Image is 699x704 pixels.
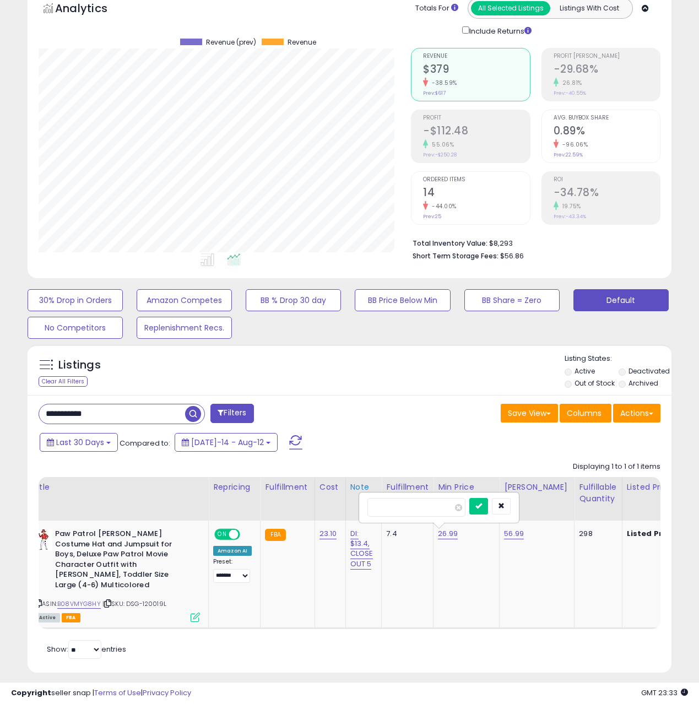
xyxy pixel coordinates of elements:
span: [DATE]-14 - Aug-12 [191,437,264,448]
h2: -$112.48 [423,124,529,139]
span: Avg. Buybox Share [554,115,660,121]
span: | SKU: DSG-120019L [102,599,166,608]
h5: Listings [58,358,101,373]
span: $56.86 [500,251,524,261]
button: Amazon Competes [137,289,232,311]
a: 56.99 [504,528,524,539]
small: Prev: -40.55% [554,90,586,96]
button: [DATE]-14 - Aug-12 [175,433,278,452]
button: BB Share = Zero [464,289,560,311]
small: -96.06% [559,140,588,149]
small: Prev: 25 [423,213,441,220]
button: 30% Drop in Orders [28,289,123,311]
div: 7.4 [386,529,425,539]
span: Show: entries [47,644,126,654]
div: Note [350,481,377,493]
div: 298 [579,529,613,539]
span: 2025-09-12 23:33 GMT [641,687,688,698]
b: Total Inventory Value: [413,239,487,248]
span: Revenue (prev) [206,39,256,46]
a: 23.10 [319,528,337,539]
small: 26.81% [559,79,582,87]
span: Compared to: [120,438,170,448]
button: BB % Drop 30 day [246,289,341,311]
div: Cost [319,481,341,493]
strong: Copyright [11,687,51,698]
span: ON [215,530,229,539]
small: Prev: 22.59% [554,151,583,158]
span: Profit [423,115,529,121]
small: 55.06% [428,140,454,149]
span: Ordered Items [423,177,529,183]
h2: -34.78% [554,186,660,201]
small: Prev: -$250.28 [423,151,457,158]
label: Active [575,366,595,376]
h2: -29.68% [554,63,660,78]
span: OFF [239,530,256,539]
label: Archived [628,378,658,388]
div: Clear All Filters [39,376,88,387]
button: Actions [613,404,660,423]
div: Repricing [213,481,256,493]
div: Fulfillment Cost [386,481,429,505]
span: Revenue [423,53,529,59]
b: Paw Patrol [PERSON_NAME] Costume Hat and Jumpsuit for Boys, Deluxe Paw Patrol Movie Character Out... [55,529,189,593]
div: Title [32,481,204,493]
img: 418zHBWxxgL._SL40_.jpg [35,529,52,551]
small: Prev: $617 [423,90,446,96]
div: Min Price [438,481,495,493]
span: Last 30 Days [56,437,104,448]
p: Listing States: [565,354,671,364]
li: $8,293 [413,236,652,249]
div: Amazon AI [213,546,252,556]
div: Totals For [415,3,458,14]
small: -44.00% [428,202,457,210]
h2: $379 [423,63,529,78]
button: No Competitors [28,317,123,339]
a: Terms of Use [94,687,141,698]
button: Columns [560,404,611,423]
small: 19.75% [559,202,581,210]
small: Prev: -43.34% [554,213,586,220]
a: DI: $13.4, CLOSE OUT 5 [350,528,373,570]
button: Last 30 Days [40,433,118,452]
label: Deactivated [628,366,670,376]
a: 26.99 [438,528,458,539]
h2: 14 [423,186,529,201]
button: Listings With Cost [550,1,629,15]
div: Include Returns [454,24,545,37]
h2: 0.89% [554,124,660,139]
b: Short Term Storage Fees: [413,251,498,261]
b: Listed Price: [627,528,677,539]
div: Displaying 1 to 1 of 1 items [573,462,660,472]
button: Default [573,289,669,311]
span: Columns [567,408,602,419]
small: FBA [265,529,285,541]
span: ROI [554,177,660,183]
button: All Selected Listings [471,1,550,15]
button: Save View [501,404,558,423]
div: Fulfillment [265,481,310,493]
h5: Analytics [55,1,129,19]
div: Fulfillable Quantity [579,481,617,505]
span: Revenue [288,39,316,46]
span: Profit [PERSON_NAME] [554,53,660,59]
button: Replenishment Recs. [137,317,232,339]
span: FBA [62,613,80,622]
div: Preset: [213,558,252,583]
a: B08VMYG8HY [57,599,101,609]
div: [PERSON_NAME] [504,481,570,493]
button: Filters [210,404,253,423]
label: Out of Stock [575,378,615,388]
button: BB Price Below Min [355,289,450,311]
div: seller snap | | [11,688,191,698]
span: All listings currently available for purchase on Amazon [35,613,60,622]
a: Privacy Policy [143,687,191,698]
small: -38.59% [428,79,457,87]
